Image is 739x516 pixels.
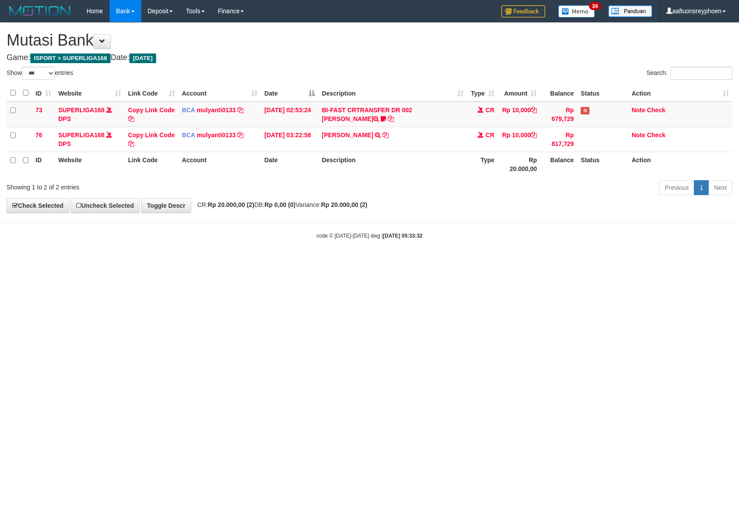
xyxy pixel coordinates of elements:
[7,4,73,18] img: MOTION_logo.png
[501,5,545,18] img: Feedback.jpg
[467,85,498,102] th: Type: activate to sort column ascending
[7,53,732,62] h4: Game: Date:
[261,102,318,127] td: [DATE] 02:53:24
[208,201,254,208] strong: Rp 20.000,00 (2)
[540,127,577,152] td: Rp 817,729
[125,85,179,102] th: Link Code: activate to sort column ascending
[540,85,577,102] th: Balance
[197,107,236,114] a: mulyanti0133
[32,152,55,177] th: ID
[7,32,732,49] h1: Mutasi Bank
[498,85,540,102] th: Amount: activate to sort column ascending
[318,102,468,127] td: BI-FAST CRTRANSFER DR 002 [PERSON_NAME]
[22,67,55,80] select: Showentries
[30,53,111,63] span: ISPORT > SUPERLIGA168
[628,85,732,102] th: Action: activate to sort column ascending
[55,102,125,127] td: DPS
[128,107,175,122] a: Copy Link Code
[36,107,43,114] span: 73
[498,102,540,127] td: Rp 10,000
[55,127,125,152] td: DPS
[670,67,732,80] input: Search:
[237,132,243,139] a: Copy mulyanti0133 to clipboard
[32,85,55,102] th: ID: activate to sort column ascending
[179,85,261,102] th: Account: activate to sort column ascending
[264,201,296,208] strong: Rp 0,00 (0)
[182,107,195,114] span: BCA
[197,132,236,139] a: mulyanti0133
[540,102,577,127] td: Rp 679,729
[193,201,368,208] span: CR: DB: Variance:
[708,180,732,195] a: Next
[261,85,318,102] th: Date: activate to sort column descending
[129,53,156,63] span: [DATE]
[321,201,368,208] strong: Rp 20.000,00 (2)
[318,85,468,102] th: Description: activate to sort column ascending
[558,5,595,18] img: Button%20Memo.svg
[467,152,498,177] th: Type
[318,152,468,177] th: Description
[581,107,589,114] span: Has Note
[182,132,195,139] span: BCA
[55,85,125,102] th: Website: activate to sort column ascending
[486,132,494,139] span: CR
[589,2,601,10] span: 34
[261,127,318,152] td: [DATE] 03:22:58
[261,152,318,177] th: Date
[486,107,494,114] span: CR
[7,179,301,192] div: Showing 1 to 2 of 2 entries
[128,132,175,147] a: Copy Link Code
[646,67,732,80] label: Search:
[632,132,645,139] a: Note
[632,107,645,114] a: Note
[141,198,191,213] a: Toggle Descr
[7,198,69,213] a: Check Selected
[55,152,125,177] th: Website
[322,132,373,139] a: [PERSON_NAME]
[531,132,537,139] a: Copy Rp 10,000 to clipboard
[531,107,537,114] a: Copy Rp 10,000 to clipboard
[125,152,179,177] th: Link Code
[58,132,104,139] a: SUPERLIGA168
[383,233,422,239] strong: [DATE] 05:33:32
[608,5,652,17] img: panduan.png
[71,198,139,213] a: Uncheck Selected
[7,67,73,80] label: Show entries
[317,233,423,239] small: code © [DATE]-[DATE] dwg |
[58,107,104,114] a: SUPERLIGA168
[647,132,665,139] a: Check
[647,107,665,114] a: Check
[540,152,577,177] th: Balance
[498,127,540,152] td: Rp 10,000
[577,152,628,177] th: Status
[659,180,694,195] a: Previous
[694,180,709,195] a: 1
[382,132,389,139] a: Copy DEWI PITRI NINGSIH to clipboard
[36,132,43,139] span: 76
[577,85,628,102] th: Status
[628,152,732,177] th: Action
[498,152,540,177] th: Rp 20.000,00
[388,115,394,122] a: Copy BI-FAST CRTRANSFER DR 002 MUHAMAD MADROJI to clipboard
[237,107,243,114] a: Copy mulyanti0133 to clipboard
[179,152,261,177] th: Account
